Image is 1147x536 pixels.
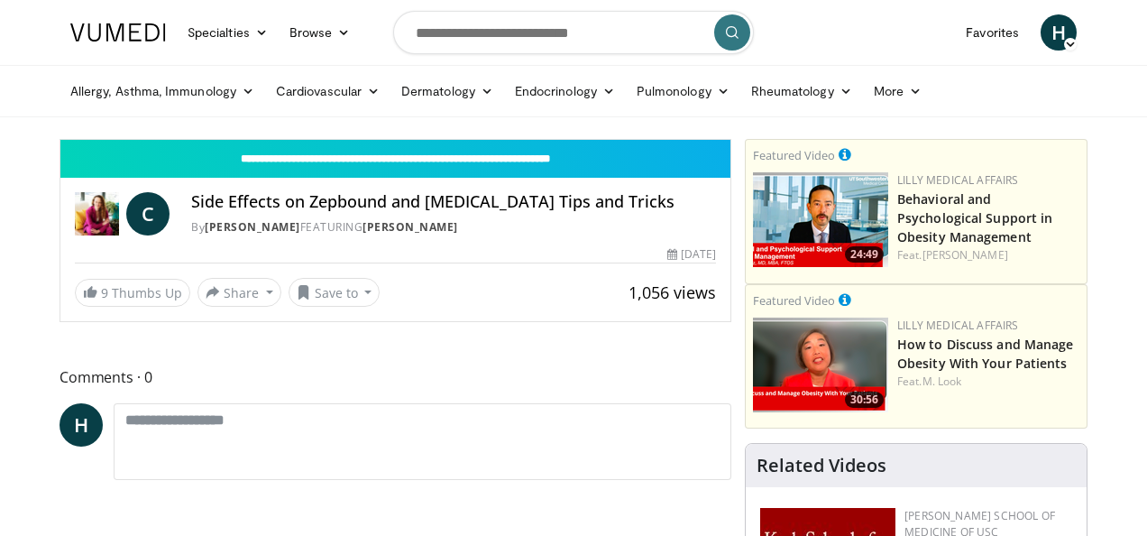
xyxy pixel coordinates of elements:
a: [PERSON_NAME] [205,219,300,235]
a: 30:56 [753,318,888,412]
div: [DATE] [667,246,716,263]
a: Favorites [955,14,1030,51]
a: Behavioral and Psychological Support in Obesity Management [897,190,1052,245]
div: By FEATURING [191,219,716,236]
button: Share [197,278,281,307]
div: Feat. [897,247,1079,263]
a: 24:49 [753,172,888,267]
input: Search topics, interventions [393,11,754,54]
a: Lilly Medical Affairs [897,172,1019,188]
a: Specialties [177,14,279,51]
a: Endocrinology [504,73,626,109]
small: Featured Video [753,292,835,309]
a: Browse [279,14,362,51]
span: Comments 0 [60,365,731,389]
a: C [126,192,170,236]
img: VuMedi Logo [70,23,166,42]
a: [PERSON_NAME] [922,247,1008,263]
img: c98a6a29-1ea0-4bd5-8cf5-4d1e188984a7.png.150x105_q85_crop-smart_upscale.png [753,318,888,412]
a: H [60,403,103,447]
a: More [863,73,932,109]
span: 24:49 [845,246,884,263]
a: Rheumatology [740,73,863,109]
span: 30:56 [845,392,884,408]
a: Cardiovascular [265,73,390,109]
a: 9 Thumbs Up [75,279,190,307]
span: 1,056 views [629,282,716,303]
a: H [1041,14,1077,51]
img: Dr. Carolynn Francavilla [75,192,119,236]
img: ba3304f6-7838-4e41-9c0f-2e31ebde6754.png.150x105_q85_crop-smart_upscale.png [753,172,888,267]
a: Allergy, Asthma, Immunology [60,73,265,109]
small: Featured Video [753,147,835,163]
a: Pulmonology [626,73,740,109]
a: M. Look [922,374,962,389]
button: Save to [289,278,381,307]
h4: Side Effects on Zepbound and [MEDICAL_DATA] Tips and Tricks [191,192,716,212]
a: Lilly Medical Affairs [897,318,1019,333]
a: Dermatology [390,73,504,109]
div: Feat. [897,374,1079,390]
a: How to Discuss and Manage Obesity With Your Patients [897,336,1074,372]
h4: Related Videos [757,455,886,476]
a: [PERSON_NAME] [362,219,458,235]
span: 9 [101,284,108,301]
